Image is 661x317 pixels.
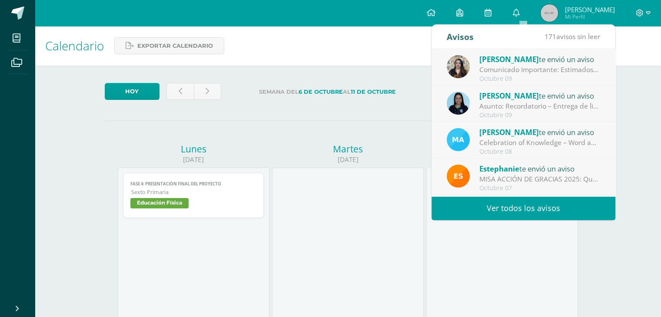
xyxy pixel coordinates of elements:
div: Octubre 09 [479,75,600,83]
img: 1c2e75a0a924ffa84caa3ccf4b89f7cc.png [447,92,470,115]
div: Lunes [118,143,269,155]
span: [PERSON_NAME] [565,5,614,14]
span: 171 [545,32,556,41]
img: 51297686cd001f20f1b4136f7b1f914a.png [447,128,470,151]
div: te envió un aviso [479,90,600,101]
span: Fase 4: Presentación final del proyecto [130,181,257,187]
div: [DATE] [272,155,424,164]
div: [DATE] [426,155,578,164]
div: Octubre 09 [479,112,600,119]
img: 45x45 [541,4,558,22]
div: te envió un aviso [479,126,600,138]
div: MISA ACCIÓN DE GRACIAS 2025: Queridas Familias BSJ, un gusto saludarles. Mañana tendremos una San... [479,174,600,184]
div: Comunicado Importante: Estimados padres de familia: Un gusto saludarles. Envío información import... [479,65,600,75]
span: [PERSON_NAME] [479,91,539,101]
div: te envió un aviso [479,53,600,65]
span: Educación Física [130,198,189,208]
div: Celebration of Knowledge – Word and Sentence Study: Dear Families and Students, We’re excited to ... [479,138,600,148]
a: Ver todos los avisos [432,196,615,220]
span: Exportar calendario [137,38,213,54]
span: Estephanie [479,164,519,174]
span: Mi Perfil [565,13,614,20]
div: te envió un aviso [479,163,600,174]
span: avisos sin leer [545,32,600,41]
strong: 11 de Octubre [351,89,396,95]
span: [PERSON_NAME] [479,54,539,64]
div: Avisos [447,25,474,49]
img: b28abd5fc8ba3844de867acb3a65f220.png [447,55,470,78]
strong: 6 de Octubre [299,89,343,95]
div: Asunto: Recordatorio – Entrega de libro de alquiler Matemática CONAMAT: Estimados padres de famil... [479,101,600,111]
div: Octubre 07 [479,185,600,192]
a: Hoy [105,83,159,100]
div: Miércoles [426,143,578,155]
div: Martes [272,143,424,155]
label: Semana del al [228,83,427,101]
img: 4ba0fbdb24318f1bbd103ebd070f4524.png [447,165,470,188]
div: Octubre 08 [479,148,600,155]
div: [DATE] [118,155,269,164]
span: Calendario [45,37,104,54]
span: Sexto Primaria [131,188,257,196]
a: Fase 4: Presentación final del proyectoSexto PrimariaEducación Física [123,173,264,218]
span: [PERSON_NAME] [479,127,539,137]
a: Exportar calendario [114,37,224,54]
